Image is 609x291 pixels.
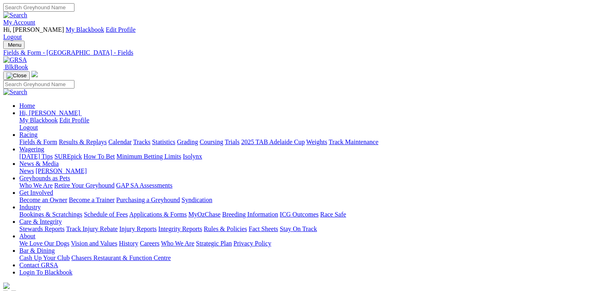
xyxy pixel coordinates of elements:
[182,196,212,203] a: Syndication
[19,109,80,116] span: Hi, [PERSON_NAME]
[19,254,606,262] div: Bar & Dining
[19,175,70,182] a: Greyhounds as Pets
[54,182,115,189] a: Retire Your Greyhound
[66,26,104,33] a: My Blackbook
[19,204,41,211] a: Industry
[3,80,74,89] input: Search
[69,196,115,203] a: Become a Trainer
[106,26,136,33] a: Edit Profile
[222,211,278,218] a: Breeding Information
[19,254,70,261] a: Cash Up Your Club
[280,211,318,218] a: ICG Outcomes
[19,182,606,189] div: Greyhounds as Pets
[133,138,151,145] a: Tracks
[84,211,128,218] a: Schedule of Fees
[19,225,606,233] div: Care & Integrity
[59,138,107,145] a: Results & Replays
[140,240,159,247] a: Careers
[19,138,606,146] div: Racing
[19,218,62,225] a: Care & Integrity
[3,12,27,19] img: Search
[3,283,10,289] img: logo-grsa-white.png
[119,240,138,247] a: History
[19,211,606,218] div: Industry
[108,138,132,145] a: Calendar
[116,182,173,189] a: GAP SA Assessments
[320,211,346,218] a: Race Safe
[3,64,28,70] a: BlkBook
[19,211,82,218] a: Bookings & Scratchings
[249,225,278,232] a: Fact Sheets
[177,138,198,145] a: Grading
[19,269,72,276] a: Login To Blackbook
[152,138,175,145] a: Statistics
[158,225,202,232] a: Integrity Reports
[3,41,25,49] button: Toggle navigation
[3,71,30,80] button: Toggle navigation
[19,138,57,145] a: Fields & Form
[19,167,606,175] div: News & Media
[233,240,271,247] a: Privacy Policy
[241,138,305,145] a: 2025 TAB Adelaide Cup
[31,71,38,77] img: logo-grsa-white.png
[204,225,247,232] a: Rules & Policies
[3,33,22,40] a: Logout
[19,153,53,160] a: [DATE] Tips
[19,262,58,268] a: Contact GRSA
[196,240,232,247] a: Strategic Plan
[200,138,223,145] a: Coursing
[3,56,27,64] img: GRSA
[119,225,157,232] a: Injury Reports
[188,211,221,218] a: MyOzChase
[19,240,69,247] a: We Love Our Dogs
[19,167,34,174] a: News
[19,102,35,109] a: Home
[183,153,202,160] a: Isolynx
[280,225,317,232] a: Stay On Track
[3,26,64,33] span: Hi, [PERSON_NAME]
[3,89,27,96] img: Search
[306,138,327,145] a: Weights
[19,124,38,131] a: Logout
[3,49,606,56] a: Fields & Form - [GEOGRAPHIC_DATA] - Fields
[54,153,82,160] a: SUREpick
[19,240,606,247] div: About
[71,240,117,247] a: Vision and Values
[19,233,35,239] a: About
[8,42,21,48] span: Menu
[19,196,606,204] div: Get Involved
[3,19,35,26] a: My Account
[19,109,82,116] a: Hi, [PERSON_NAME]
[19,189,53,196] a: Get Involved
[329,138,378,145] a: Track Maintenance
[66,225,118,232] a: Track Injury Rebate
[5,64,28,70] span: BlkBook
[19,153,606,160] div: Wagering
[35,167,87,174] a: [PERSON_NAME]
[3,3,74,12] input: Search
[116,153,181,160] a: Minimum Betting Limits
[19,117,606,131] div: Hi, [PERSON_NAME]
[116,196,180,203] a: Purchasing a Greyhound
[3,26,606,41] div: My Account
[19,196,67,203] a: Become an Owner
[19,225,64,232] a: Stewards Reports
[19,131,37,138] a: Racing
[71,254,171,261] a: Chasers Restaurant & Function Centre
[19,182,53,189] a: Who We Are
[225,138,239,145] a: Trials
[60,117,89,124] a: Edit Profile
[84,153,115,160] a: How To Bet
[19,146,44,153] a: Wagering
[6,72,27,79] img: Close
[19,117,58,124] a: My Blackbook
[161,240,194,247] a: Who We Are
[129,211,187,218] a: Applications & Forms
[19,247,55,254] a: Bar & Dining
[19,160,59,167] a: News & Media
